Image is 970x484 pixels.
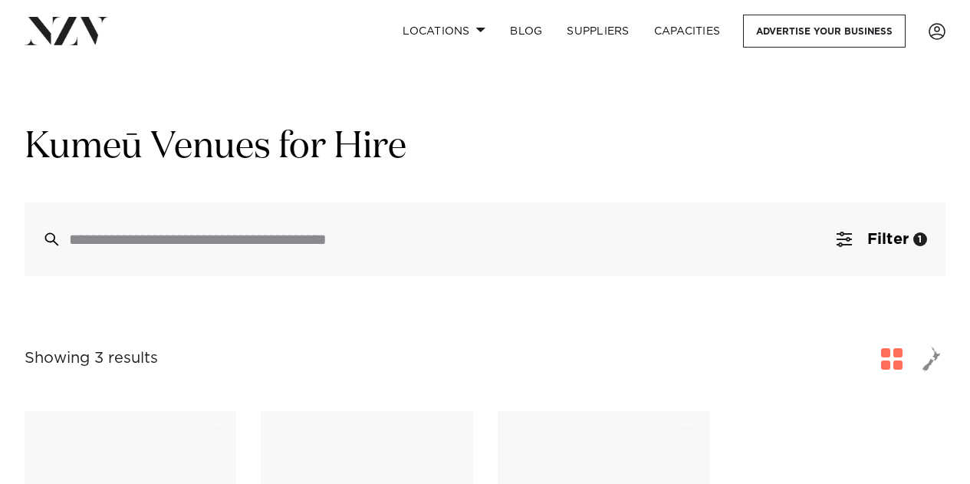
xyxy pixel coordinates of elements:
a: Locations [390,15,498,48]
img: nzv-logo.png [25,17,108,44]
a: Advertise your business [743,15,906,48]
div: 1 [913,232,927,246]
button: Filter1 [818,202,945,276]
h1: Kumeū Venues for Hire [25,123,945,172]
a: Capacities [642,15,733,48]
span: Filter [867,232,909,247]
a: BLOG [498,15,554,48]
div: Showing 3 results [25,347,158,370]
a: SUPPLIERS [554,15,641,48]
